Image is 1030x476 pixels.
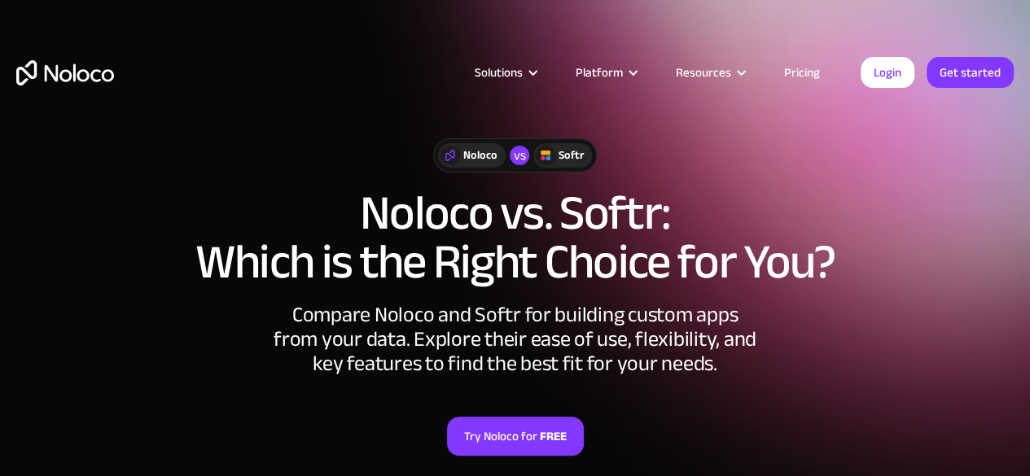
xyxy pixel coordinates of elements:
a: Login [861,57,914,88]
a: Pricing [764,62,840,83]
div: Resources [655,62,764,83]
h1: Noloco vs. Softr: Which is the Right Choice for You? [16,189,1014,286]
div: vs [510,146,529,165]
div: Compare Noloco and Softr for building custom apps from your data. Explore their ease of use, flex... [271,303,760,376]
a: Get started [927,57,1014,88]
div: Platform [576,62,623,83]
div: Resources [676,62,731,83]
div: Solutions [454,62,555,83]
div: Softr [559,146,584,164]
div: Platform [555,62,655,83]
div: Noloco [463,146,497,164]
a: Try Noloco forFREE [447,417,584,456]
div: Solutions [475,62,523,83]
strong: FREE [540,426,567,447]
a: home [16,60,114,85]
